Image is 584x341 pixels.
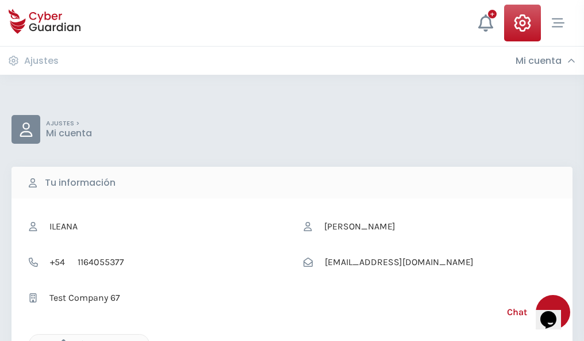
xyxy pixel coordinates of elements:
[46,120,92,128] p: AJUSTES >
[536,295,573,329] iframe: chat widget
[71,251,281,273] input: Teléfono
[45,176,116,190] b: Tu información
[516,55,562,67] h3: Mi cuenta
[46,128,92,139] p: Mi cuenta
[24,55,59,67] h3: Ajustes
[44,251,71,273] span: +54
[507,305,527,319] span: Chat
[488,10,497,18] div: +
[516,55,575,67] div: Mi cuenta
